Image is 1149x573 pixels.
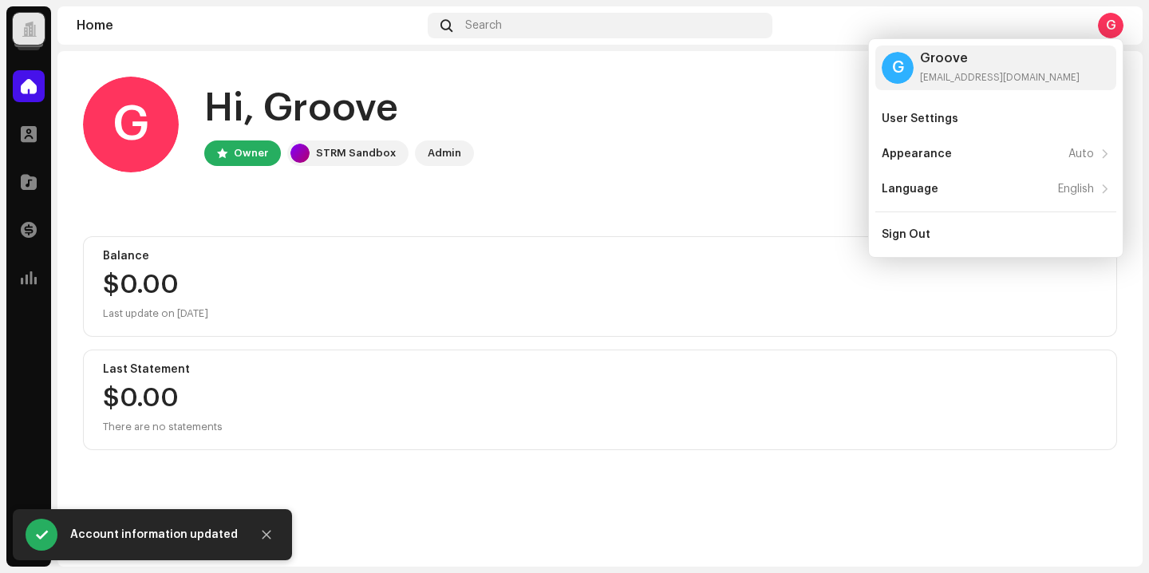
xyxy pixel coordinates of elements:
div: Auto [1068,148,1094,160]
div: Owner [234,144,268,163]
div: Last Statement [103,363,1097,376]
div: STRM Sandbox [316,144,396,163]
div: Language [882,183,938,196]
button: Close [251,519,282,551]
re-o-card-value: Balance [83,236,1117,337]
div: Account information updated [70,525,238,544]
div: G [1098,13,1123,38]
re-m-nav-item: Sign Out [875,219,1116,251]
div: Last update on [DATE] [103,304,1097,323]
div: Appearance [882,148,952,160]
div: There are no statements [103,417,223,437]
div: G [882,52,914,84]
re-m-nav-item: Language [875,173,1116,205]
re-m-nav-item: Appearance [875,138,1116,170]
div: Balance [103,250,1097,263]
div: [EMAIL_ADDRESS][DOMAIN_NAME] [920,71,1080,84]
re-o-card-value: Last Statement [83,350,1117,450]
div: Sign Out [882,228,930,241]
div: User Settings [882,113,958,125]
span: Search [465,19,502,32]
re-m-nav-item: User Settings [875,103,1116,135]
div: Hi, Groove [204,83,474,134]
div: English [1058,183,1094,196]
div: Admin [428,144,461,163]
div: Home [77,19,421,32]
div: Groove [920,52,1080,65]
div: G [83,77,179,172]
